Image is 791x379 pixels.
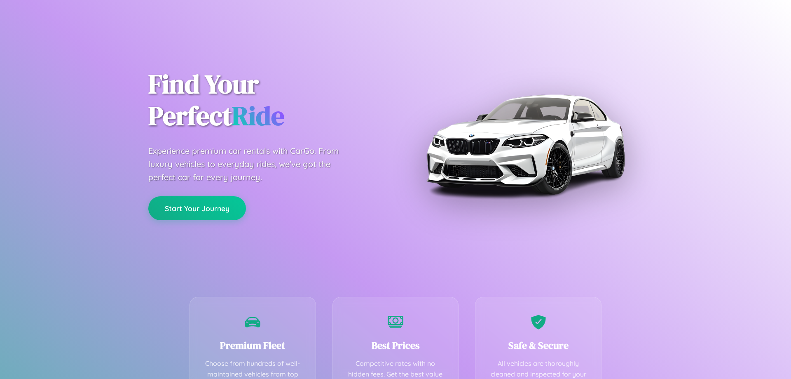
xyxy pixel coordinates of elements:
[148,68,383,132] h1: Find Your Perfect
[422,41,628,247] img: Premium BMW car rental vehicle
[232,98,284,134] span: Ride
[488,339,589,352] h3: Safe & Secure
[148,144,354,184] p: Experience premium car rentals with CarGo. From luxury vehicles to everyday rides, we've got the ...
[202,339,303,352] h3: Premium Fleet
[148,196,246,220] button: Start Your Journey
[345,339,446,352] h3: Best Prices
